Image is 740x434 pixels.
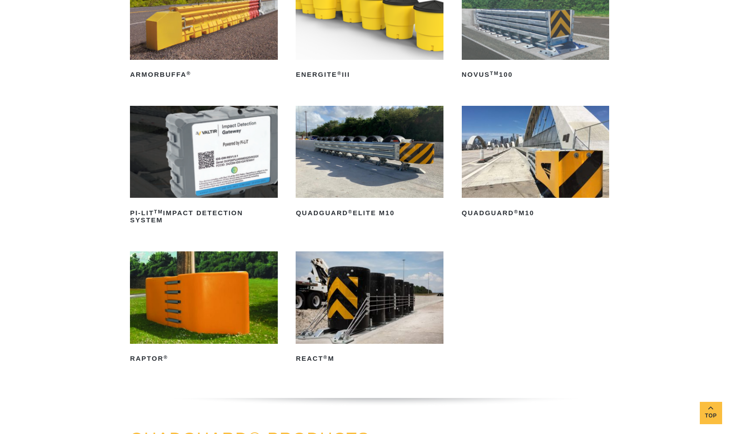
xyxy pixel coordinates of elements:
sup: ® [187,71,191,76]
a: RAPTOR® [130,251,277,366]
sup: ® [514,209,518,214]
sup: TM [490,71,499,76]
a: Top [700,402,722,424]
a: QuadGuard®M10 [462,106,609,220]
h2: QuadGuard M10 [462,206,609,220]
sup: ® [163,355,168,360]
span: Top [700,411,722,421]
sup: ® [323,355,328,360]
h2: RAPTOR [130,352,277,366]
sup: TM [154,209,163,214]
sup: ® [337,71,342,76]
h2: PI-LIT Impact Detection System [130,206,277,227]
h2: QuadGuard Elite M10 [296,206,443,220]
a: QuadGuard®Elite M10 [296,106,443,220]
h2: NOVUS 100 [462,68,609,82]
h2: REACT M [296,352,443,366]
a: PI-LITTMImpact Detection System [130,106,277,228]
h2: ENERGITE III [296,68,443,82]
h2: ArmorBuffa [130,68,277,82]
sup: ® [348,209,353,214]
a: REACT®M [296,251,443,366]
